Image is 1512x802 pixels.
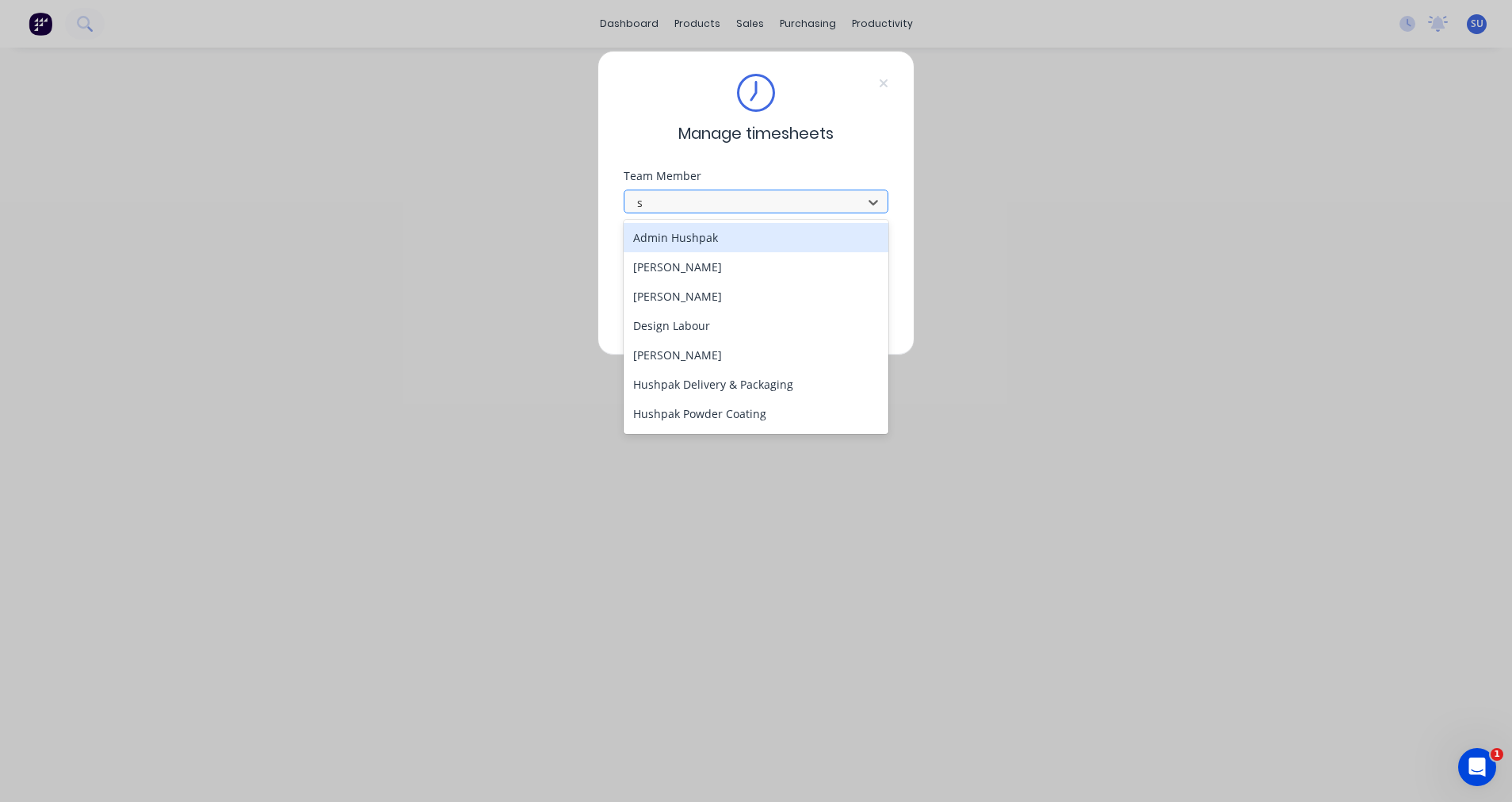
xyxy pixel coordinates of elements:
[678,121,834,145] span: Manage timesheets
[624,223,888,252] div: Admin Hushpak
[624,340,888,370] div: [PERSON_NAME]
[624,311,888,340] div: Design Labour
[624,370,888,399] div: Hushpak Delivery & Packaging
[624,399,888,428] div: Hushpak Powder Coating
[624,171,888,182] div: Team Member
[624,428,888,458] div: [PERSON_NAME]
[1458,748,1496,786] iframe: Intercom live chat
[624,282,888,311] div: [PERSON_NAME]
[1491,748,1503,761] span: 1
[624,252,888,282] div: [PERSON_NAME]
